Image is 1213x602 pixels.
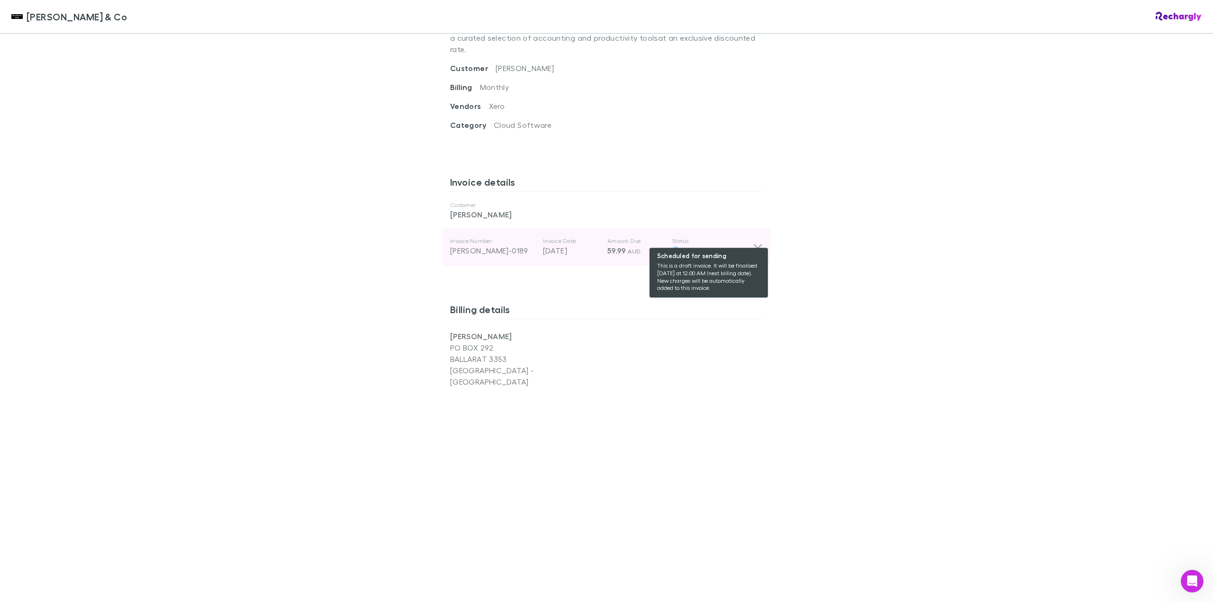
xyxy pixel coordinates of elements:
[607,237,664,245] p: Amount Due
[1181,570,1204,593] iframe: Intercom live chat
[450,245,535,256] div: [PERSON_NAME]-0189
[450,176,763,191] h3: Invoice details
[1156,12,1202,21] img: Rechargly Logo
[450,209,763,220] p: [PERSON_NAME]
[628,248,641,255] span: AUD
[450,331,606,342] p: [PERSON_NAME]
[450,353,606,365] p: BALLARAT 3353
[450,63,496,73] span: Customer
[494,120,552,129] span: Cloud Software
[607,246,626,255] span: 59.99
[480,82,509,91] span: Monthly
[450,304,763,319] h3: Billing details
[450,237,535,245] p: Invoice Number
[27,9,127,24] span: [PERSON_NAME] & Co
[496,63,554,72] span: [PERSON_NAME]
[450,365,606,387] p: [GEOGRAPHIC_DATA] - [GEOGRAPHIC_DATA]
[450,201,763,209] p: Customer
[443,228,770,266] div: Invoice Number[PERSON_NAME]-0189Invoice Date[DATE]Amount Due59.99 AUDStatus
[450,101,489,111] span: Vendors
[11,11,23,22] img: Shaddock & Co's Logo
[543,237,600,245] p: Invoice Date
[543,245,600,256] p: [DATE]
[684,246,721,255] span: Scheduled
[450,13,763,63] p: . The software suite subscription gives you access to a curated selection of accounting and produ...
[672,237,753,245] p: Status
[450,82,480,92] span: Billing
[489,101,505,110] span: Xero
[450,342,606,353] p: PO BOX 292
[450,120,494,130] span: Category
